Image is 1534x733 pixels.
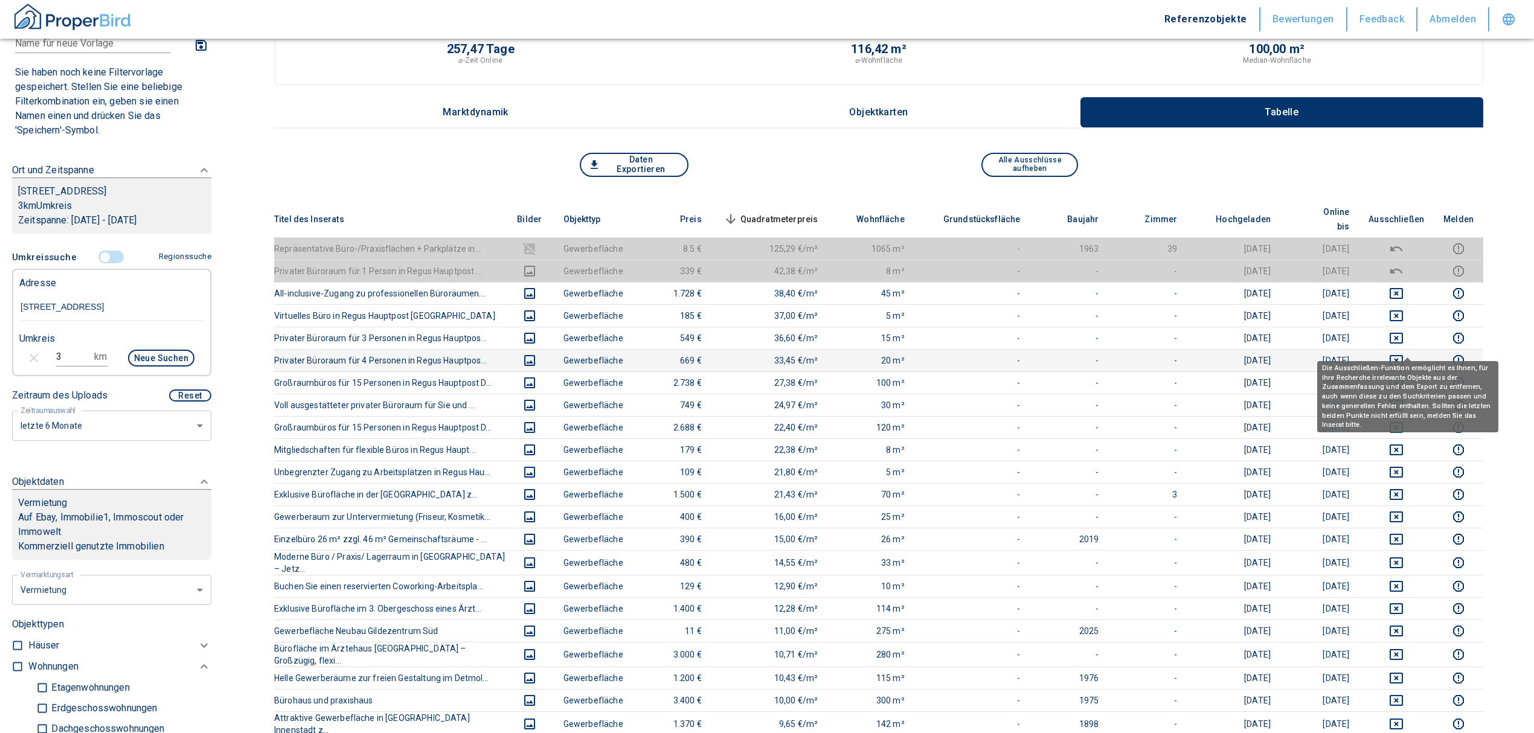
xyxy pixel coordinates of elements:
[515,398,544,412] button: images
[274,416,505,438] th: Großraumbüros für 15 Personen in Regus Hauptpost D...
[1108,282,1187,304] td: -
[924,212,1021,226] span: Grundstücksfläche
[914,550,1030,575] td: -
[1280,394,1359,416] td: [DATE]
[1443,693,1474,708] button: report this listing
[1187,483,1280,505] td: [DATE]
[1280,597,1359,619] td: [DATE]
[28,659,78,674] p: Wohnungen
[1187,237,1280,260] td: [DATE]
[1443,286,1474,301] button: report this listing
[711,416,828,438] td: 22,40 €/m²
[1187,438,1280,461] td: [DATE]
[1187,371,1280,394] td: [DATE]
[1108,416,1187,438] td: -
[1108,438,1187,461] td: -
[1187,416,1280,438] td: [DATE]
[633,371,711,394] td: 2.738 €
[711,597,828,619] td: 12,28 €/m²
[19,331,55,346] p: Umkreis
[505,201,554,238] th: Bilder
[274,304,505,327] th: Virtuelles Büro in Regus Hauptpost [GEOGRAPHIC_DATA]
[18,213,205,228] p: Zeitspanne: [DATE] - [DATE]
[1434,201,1483,238] th: Melden
[711,619,828,642] td: 11,00 €/m²
[633,528,711,550] td: 390 €
[837,212,905,226] span: Wohnfläche
[18,510,205,539] p: Auf Ebay, Immobilie1, Immoscout oder Immowelt
[554,505,633,528] td: Gewerbefläche
[1108,461,1187,483] td: -
[554,304,633,327] td: Gewerbefläche
[633,505,711,528] td: 400 €
[1280,619,1359,642] td: [DATE]
[711,461,828,483] td: 21,80 €/m²
[28,656,211,677] div: Wohnungen
[1369,264,1424,278] button: deselect this listing
[1108,349,1187,371] td: -
[711,483,828,505] td: 21,43 €/m²
[1280,327,1359,349] td: [DATE]
[1187,575,1280,597] td: [DATE]
[633,575,711,597] td: 129 €
[515,717,544,731] button: images
[1280,282,1359,304] td: [DATE]
[1369,487,1424,502] button: deselect this listing
[28,635,211,656] div: Häuser
[1369,286,1424,301] button: deselect this listing
[1369,532,1424,546] button: deselect this listing
[1443,443,1474,457] button: report this listing
[554,282,633,304] td: Gewerbefläche
[1369,579,1424,594] button: deselect this listing
[1317,361,1498,432] div: Die Ausschließen-Funktion ermöglicht es Ihnen, für ihre Recherche irrelevante Objekte aus der Zus...
[633,597,711,619] td: 1.400 €
[1187,327,1280,349] td: [DATE]
[1030,394,1108,416] td: -
[914,483,1030,505] td: -
[554,438,633,461] td: Gewerbefläche
[633,349,711,371] td: 669 €
[914,619,1030,642] td: -
[633,438,711,461] td: 179 €
[458,55,502,66] p: ⌀-Zeit Online
[1251,107,1312,118] p: Tabelle
[633,237,711,260] td: 8.5 €
[721,212,818,226] span: Quadratmeterpreis
[1369,693,1424,708] button: deselect this listing
[827,438,914,461] td: 8 m²
[12,409,211,441] div: letzte 6 Monate
[447,43,515,55] p: 257,47 Tage
[1030,528,1108,550] td: 2019
[1280,461,1359,483] td: [DATE]
[515,420,544,435] button: images
[12,2,133,37] a: ProperBird Logo and Home Button
[1187,505,1280,528] td: [DATE]
[274,528,505,550] th: Einzelbüro 26 m² zzgl. 46 m² Gemeinschaftsräume - ...
[554,349,633,371] td: Gewerbefläche
[914,260,1030,282] td: -
[827,260,914,282] td: 8 m²
[1030,619,1108,642] td: 2025
[274,597,505,619] th: Exklusive Bürofläche im 3. Obergeschoss eines Ärzt...
[1196,212,1271,226] span: Hochgeladen
[515,601,544,616] button: images
[554,237,633,260] td: Gewerbefläche
[12,617,211,632] p: Objekttypen
[827,349,914,371] td: 20 m²
[1369,671,1424,685] button: deselect this listing
[827,483,914,505] td: 70 m²
[711,438,828,461] td: 22,38 €/m²
[661,212,702,226] span: Preis
[1187,349,1280,371] td: [DATE]
[554,619,633,642] td: Gewerbefläche
[914,528,1030,550] td: -
[633,304,711,327] td: 185 €
[515,510,544,524] button: images
[1369,601,1424,616] button: deselect this listing
[827,327,914,349] td: 15 m²
[1280,483,1359,505] td: [DATE]
[274,619,505,642] th: Gewerbefläche Neubau Gildezentrum Süd
[554,327,633,349] td: Gewerbefläche
[1443,647,1474,662] button: report this listing
[1443,555,1474,570] button: report this listing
